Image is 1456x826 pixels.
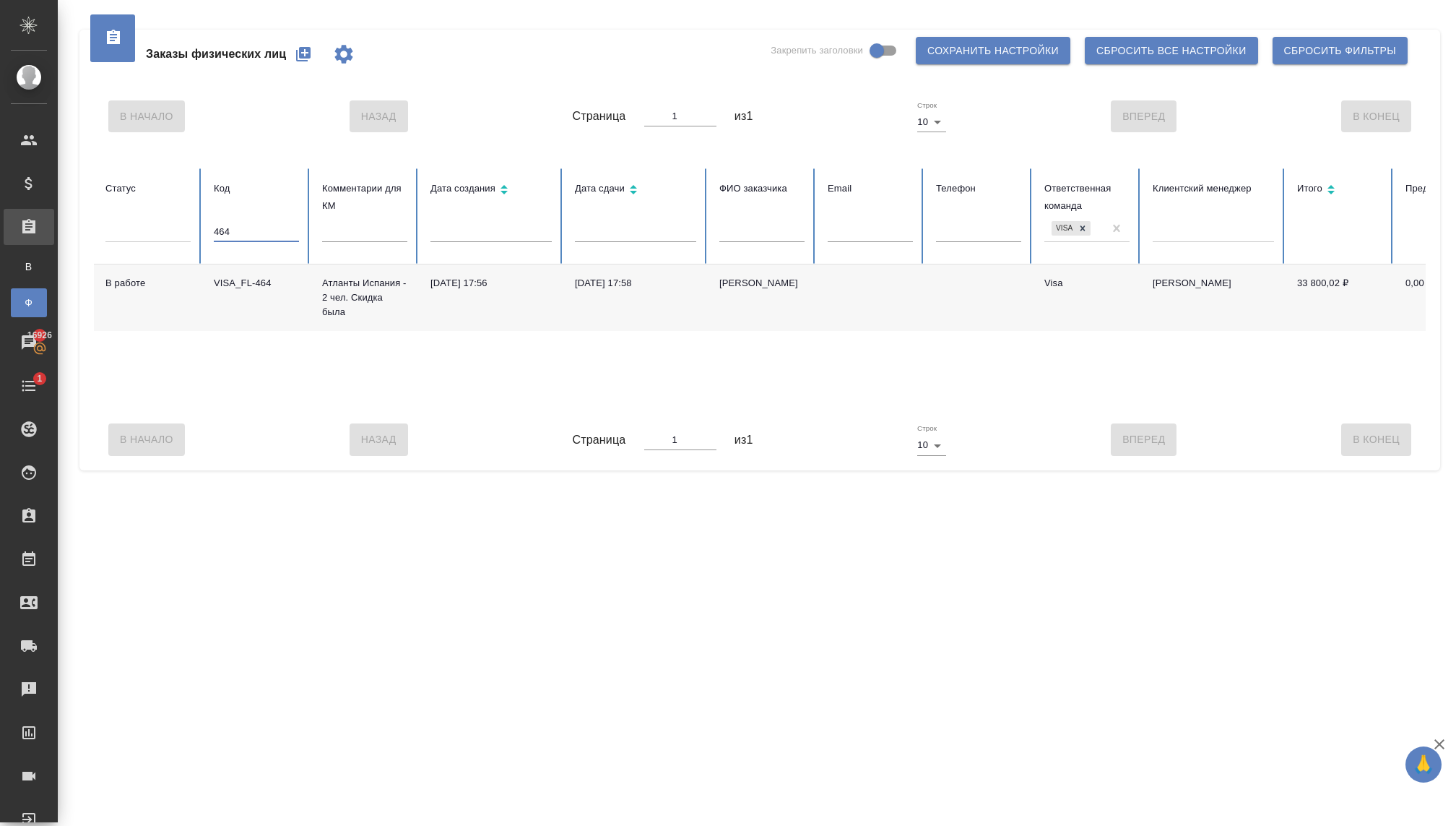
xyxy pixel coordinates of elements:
span: Сохранить настройки [927,42,1059,60]
button: Сохранить настройки [916,37,1070,64]
button: 🙏 [1405,747,1442,783]
p: Атланты Испания - 2 чел. Скидка была [322,276,407,319]
div: Код [214,180,299,197]
span: Страница [573,431,626,449]
div: VISA_FL-464 [214,276,299,291]
span: 🙏 [1411,749,1436,780]
span: Страница [573,108,626,125]
span: 16926 [19,328,61,343]
div: [PERSON_NAME] [719,276,805,291]
div: 10 [917,112,946,132]
div: Ответственная команда [1044,180,1130,215]
div: Visa [1044,276,1130,291]
a: 16926 [4,324,54,361]
a: Ф [11,288,47,317]
a: В [11,252,47,281]
div: Клиентский менеджер [1153,180,1274,197]
a: 1 [4,368,54,404]
span: из 1 [734,431,753,449]
div: ФИО заказчика [719,180,805,197]
div: [DATE] 17:58 [575,276,696,291]
td: 33 800,02 ₽ [1286,264,1394,331]
td: [PERSON_NAME] [1141,264,1286,331]
div: Сортировка [1297,180,1382,201]
div: [DATE] 17:56 [430,276,552,291]
div: Visa [1052,221,1075,236]
span: Заказы физических лиц [146,46,286,63]
span: В [18,259,40,274]
label: Строк [917,102,937,109]
div: Сортировка [430,180,552,201]
span: 1 [28,371,51,386]
span: Закрепить заголовки [771,43,863,58]
span: Сбросить фильтры [1284,42,1396,60]
div: Комментарии для КМ [322,180,407,215]
button: Сбросить фильтры [1273,37,1408,64]
span: из 1 [734,108,753,125]
div: Статус [105,180,191,197]
button: Создать [286,37,321,72]
div: 10 [917,435,946,455]
div: Email [828,180,913,197]
div: Сортировка [575,180,696,201]
label: Строк [917,425,937,432]
div: Телефон [936,180,1021,197]
div: В работе [105,276,191,291]
span: Ф [18,296,40,310]
button: Сбросить все настройки [1085,37,1258,64]
span: Сбросить все настройки [1096,42,1247,60]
